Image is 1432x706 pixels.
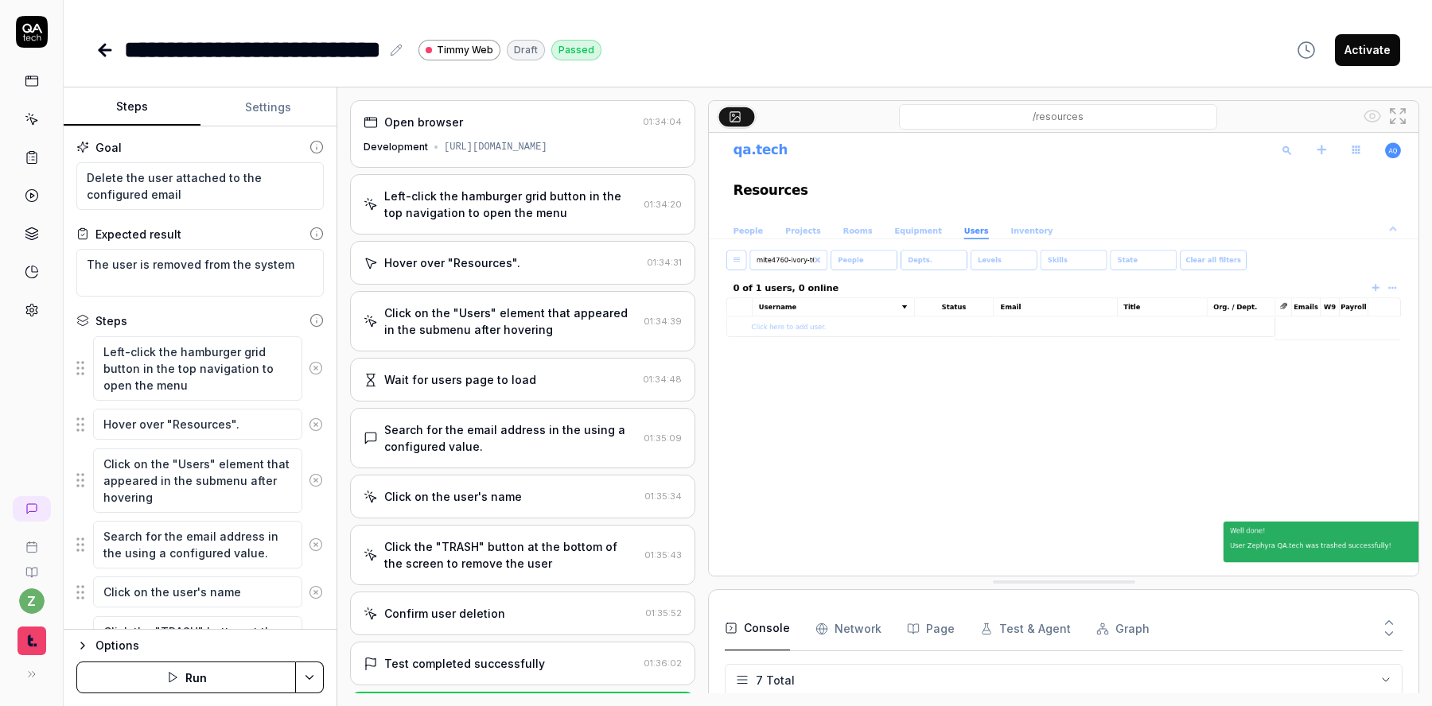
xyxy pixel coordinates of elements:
time: 01:34:48 [643,374,682,385]
div: Click on the user's name [384,488,522,505]
button: Open in full screen [1385,103,1411,129]
time: 01:34:04 [643,116,682,127]
time: 01:35:34 [644,491,682,502]
button: Remove step [302,576,329,608]
span: Timmy Web [437,43,493,57]
button: Show all interative elements [1360,103,1385,129]
time: 01:35:52 [645,607,682,619]
a: Book a call with us [6,528,56,553]
button: Page [907,607,955,651]
div: Draft [507,40,545,60]
div: Suggestions [76,615,324,681]
div: [URL][DOMAIN_NAME] [444,140,547,154]
time: 01:36:02 [644,658,682,669]
button: Run [76,661,296,693]
time: 01:34:31 [647,257,682,268]
div: Development [364,140,428,154]
button: Remove step [302,529,329,561]
div: Click the "TRASH" button at the bottom of the screen to remove the user [384,538,638,572]
div: Options [95,636,324,655]
div: Wait for users page to load [384,371,536,388]
button: Steps [64,88,200,126]
time: 01:35:09 [644,433,682,444]
button: Settings [200,88,337,126]
div: Expected result [95,226,181,242]
time: 01:35:43 [644,549,682,561]
div: Suggestions [76,448,324,514]
button: View version history [1287,34,1325,66]
div: Suggestions [76,520,324,569]
div: Suggestions [76,408,324,441]
time: 01:34:39 [644,316,682,327]
button: z [19,588,45,614]
div: Left-click the hamburger grid button in the top navigation to open the menu [384,188,637,221]
img: Screenshot [709,133,1418,576]
div: Search for the email address in the using a configured value. [384,421,637,455]
div: Confirm user deletion [384,605,505,622]
button: Timmy Logo [6,614,56,658]
div: Passed [551,40,601,60]
button: Graph [1096,607,1150,651]
a: Timmy Web [418,39,500,60]
div: Click on the "Users" element that appeared in the submenu after hovering [384,305,637,338]
img: Timmy Logo [18,626,46,655]
button: Test & Agent [980,607,1071,651]
button: Remove step [302,409,329,440]
button: Console [725,607,790,651]
a: Documentation [6,553,56,579]
time: 01:34:20 [644,199,682,210]
div: Suggestions [76,336,324,401]
div: Suggestions [76,576,324,609]
button: Remove step [302,352,329,384]
a: New conversation [13,496,51,522]
div: Steps [95,312,127,329]
button: Network [815,607,881,651]
button: Options [76,636,324,655]
button: Activate [1335,34,1400,66]
div: Test completed successfully [384,655,545,672]
div: Goal [95,139,122,156]
div: Hover over "Resources". [384,254,520,271]
div: Open browser [384,114,463,130]
button: Remove step [302,464,329,496]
